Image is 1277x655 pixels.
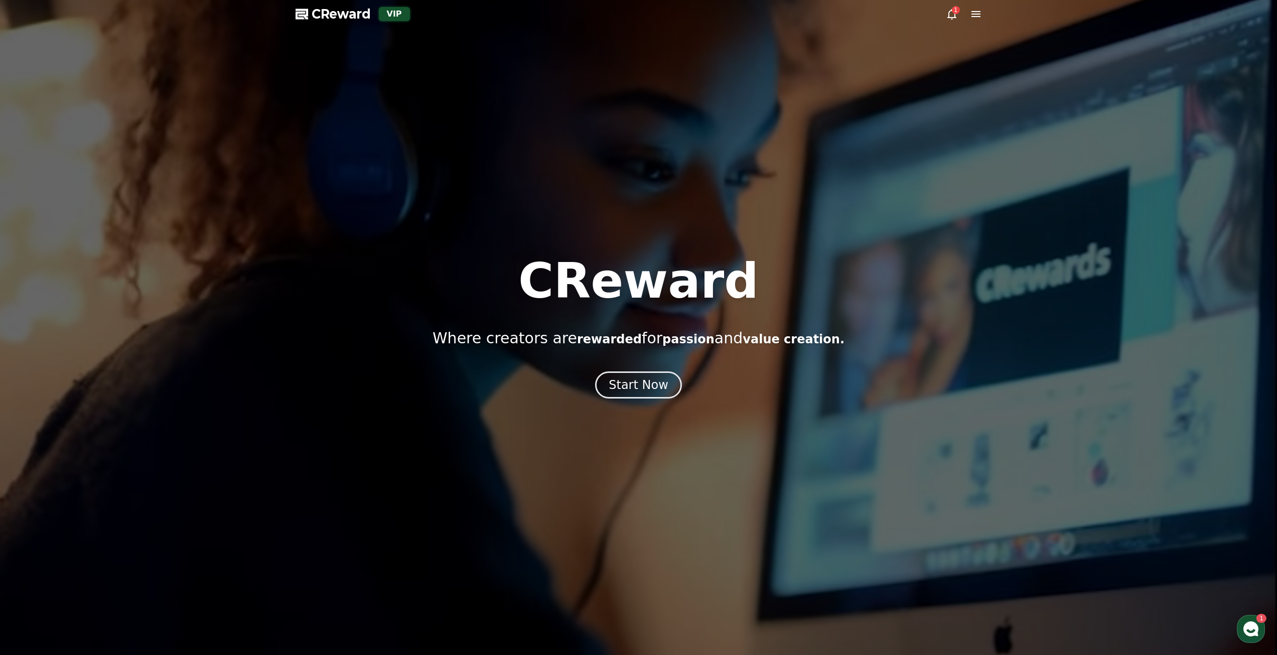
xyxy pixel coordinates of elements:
[595,381,682,391] a: Start Now
[312,6,371,22] span: CReward
[379,7,410,21] div: VIP
[83,334,113,342] span: Messages
[518,257,759,305] h1: CReward
[26,333,43,341] span: Home
[296,6,371,22] a: CReward
[149,333,173,341] span: Settings
[609,377,668,393] div: Start Now
[3,318,66,343] a: Home
[66,318,129,343] a: 1Messages
[952,6,960,14] div: 1
[946,8,958,20] a: 1
[129,318,193,343] a: Settings
[102,318,105,326] span: 1
[743,332,844,346] span: value creation.
[662,332,715,346] span: passion
[433,329,844,347] p: Where creators are for and
[595,371,682,399] button: Start Now
[577,332,642,346] span: rewarded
